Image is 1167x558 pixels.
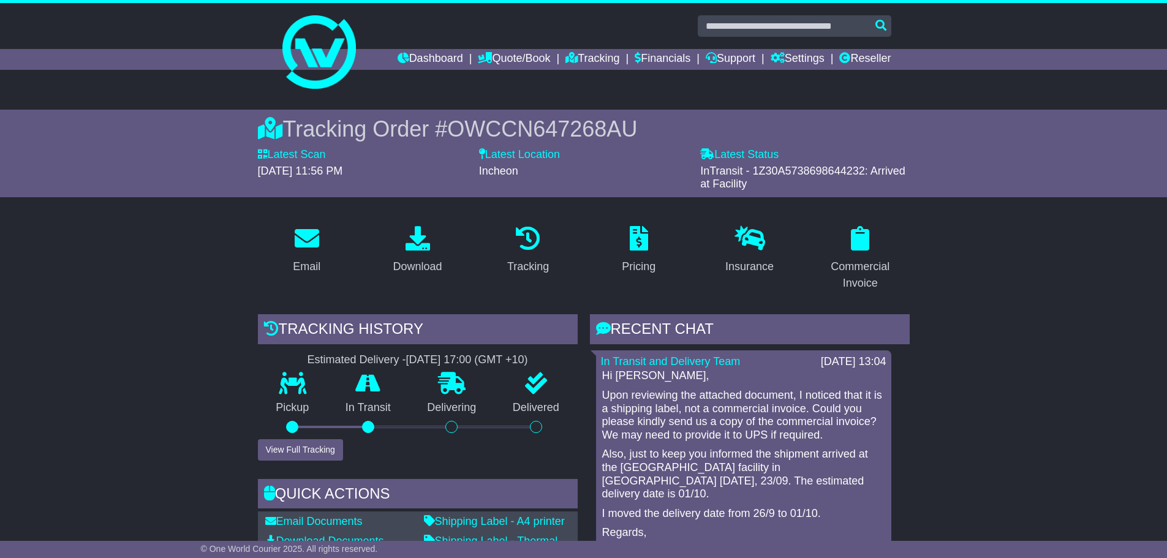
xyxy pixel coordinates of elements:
[602,448,885,500] p: Also, just to keep you informed the shipment arrived at the [GEOGRAPHIC_DATA] facility in [GEOGRA...
[602,507,885,521] p: I moved the delivery date from 26/9 to 01/10.
[811,222,910,296] a: Commercial Invoice
[602,389,885,442] p: Upon reviewing the attached document, I noticed that it is a shipping label, not a commercial inv...
[258,116,910,142] div: Tracking Order #
[258,148,326,162] label: Latest Scan
[622,258,655,275] div: Pricing
[700,148,779,162] label: Latest Status
[447,116,637,141] span: OWCCN647268AU
[507,258,549,275] div: Tracking
[590,314,910,347] div: RECENT CHAT
[717,222,782,279] a: Insurance
[602,369,885,383] p: Hi [PERSON_NAME],
[265,535,384,547] a: Download Documents
[479,165,518,177] span: Incheon
[601,355,741,368] a: In Transit and Delivery Team
[725,258,774,275] div: Insurance
[602,526,885,540] p: Regards,
[635,49,690,70] a: Financials
[479,148,560,162] label: Latest Location
[839,49,891,70] a: Reseller
[258,165,343,177] span: [DATE] 11:56 PM
[398,49,463,70] a: Dashboard
[327,401,409,415] p: In Transit
[258,401,328,415] p: Pickup
[706,49,755,70] a: Support
[393,258,442,275] div: Download
[293,258,320,275] div: Email
[258,439,343,461] button: View Full Tracking
[406,353,528,367] div: [DATE] 17:00 (GMT +10)
[265,515,363,527] a: Email Documents
[409,401,495,415] p: Delivering
[614,222,663,279] a: Pricing
[385,222,450,279] a: Download
[201,544,378,554] span: © One World Courier 2025. All rights reserved.
[819,258,902,292] div: Commercial Invoice
[258,479,578,512] div: Quick Actions
[565,49,619,70] a: Tracking
[499,222,557,279] a: Tracking
[478,49,550,70] a: Quote/Book
[494,401,578,415] p: Delivered
[771,49,825,70] a: Settings
[258,353,578,367] div: Estimated Delivery -
[424,515,565,527] a: Shipping Label - A4 printer
[258,314,578,347] div: Tracking history
[700,165,905,190] span: InTransit - 1Z30A5738698644232: Arrived at Facility
[285,222,328,279] a: Email
[821,355,886,369] div: [DATE] 13:04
